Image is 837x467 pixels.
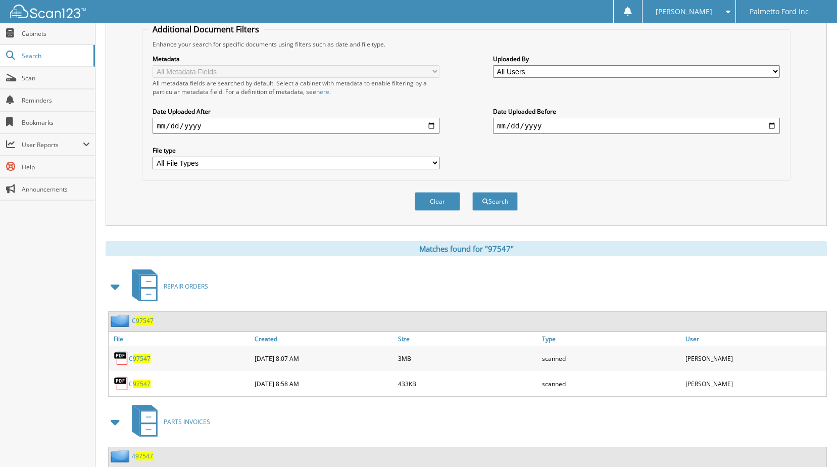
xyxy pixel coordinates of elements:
[129,354,151,363] a: C97547
[493,55,780,63] label: Uploaded By
[114,376,129,391] img: PDF.png
[22,118,90,127] span: Bookmarks
[493,118,780,134] input: end
[22,29,90,38] span: Cabinets
[106,241,827,256] div: Matches found for "97547"
[126,402,210,442] a: PARTS INVOICES
[472,192,518,211] button: Search
[153,79,439,96] div: All metadata fields are searched by default. Select a cabinet with metadata to enable filtering b...
[252,348,396,368] div: [DATE] 8:07 AM
[132,316,154,325] a: C97547
[22,141,83,149] span: User Reports
[111,450,132,462] img: folder2.png
[114,351,129,366] img: PDF.png
[164,417,210,426] span: PARTS INVOICES
[683,332,826,346] a: User
[22,74,90,82] span: Scan
[153,146,439,155] label: File type
[109,332,252,346] a: File
[396,348,539,368] div: 3MB
[396,373,539,394] div: 433KB
[683,373,826,394] div: [PERSON_NAME]
[750,9,809,15] span: Palmetto Ford Inc
[22,185,90,194] span: Announcements
[153,118,439,134] input: start
[415,192,460,211] button: Clear
[683,348,826,368] div: [PERSON_NAME]
[133,354,151,363] span: 97547
[136,316,154,325] span: 97547
[396,332,539,346] a: Size
[129,380,151,388] a: C97547
[539,348,683,368] div: scanned
[22,96,90,105] span: Reminders
[493,107,780,116] label: Date Uploaded Before
[252,373,396,394] div: [DATE] 8:58 AM
[252,332,396,346] a: Created
[147,24,264,35] legend: Additional Document Filters
[153,55,439,63] label: Metadata
[132,452,153,460] a: 497547
[111,314,132,327] img: folder2.png
[153,107,439,116] label: Date Uploaded After
[22,52,88,60] span: Search
[656,9,712,15] span: [PERSON_NAME]
[133,380,151,388] span: 97547
[147,40,784,49] div: Enhance your search for specific documents using filters such as date and file type.
[10,5,86,18] img: scan123-logo-white.svg
[786,418,837,467] iframe: Chat Widget
[539,373,683,394] div: scanned
[126,266,208,306] a: REPAIR ORDERS
[316,87,329,96] a: here
[135,452,153,460] span: 97547
[539,332,683,346] a: Type
[22,163,90,171] span: Help
[164,282,208,291] span: REPAIR ORDERS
